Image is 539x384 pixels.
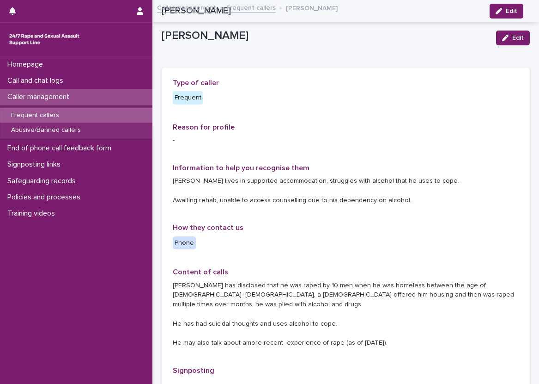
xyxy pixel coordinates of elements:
[4,177,83,186] p: Safeguarding records
[4,193,88,202] p: Policies and processes
[173,281,519,348] p: [PERSON_NAME] has disclosed that he was raped by 10 men when he was homeless between the age of [...
[4,111,67,119] p: Frequent callers
[512,35,524,41] span: Edit
[157,2,216,12] a: Caller management
[7,30,81,49] img: rhQMoQhaT3yELyF149Cw
[4,93,77,101] p: Caller management
[173,268,228,276] span: Content of calls
[173,236,196,250] div: Phone
[173,124,235,131] span: Reason for profile
[162,29,489,43] p: [PERSON_NAME]
[173,136,519,145] p: -
[173,164,309,172] span: Information to help you recognise them
[496,31,530,45] button: Edit
[4,60,50,69] p: Homepage
[4,209,62,218] p: Training videos
[4,144,119,153] p: End of phone call feedback form
[173,367,214,374] span: Signposting
[173,91,203,105] div: Frequent
[226,2,276,12] a: Frequent callers
[173,79,219,87] span: Type of caller
[4,76,71,85] p: Call and chat logs
[173,224,243,231] span: How they contact us
[4,126,88,134] p: Abusive/Banned callers
[173,176,519,205] p: [PERSON_NAME] lives in supported accommodation, struggles with alcohol that he uses to cope. Awai...
[286,2,338,12] p: [PERSON_NAME]
[4,160,68,169] p: Signposting links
